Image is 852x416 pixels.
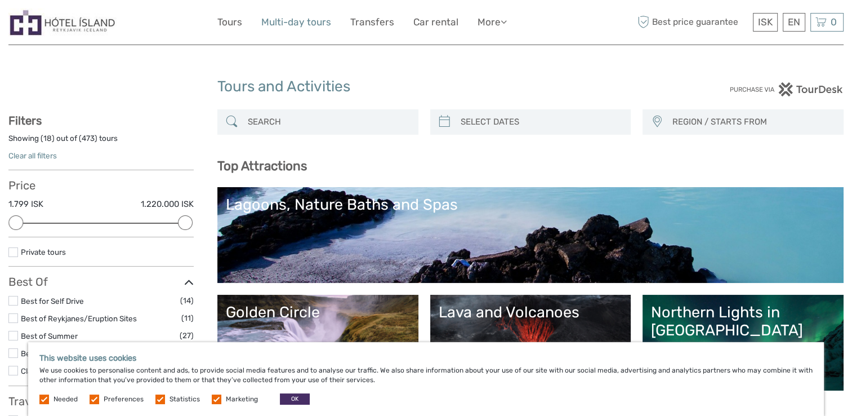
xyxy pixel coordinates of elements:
h3: Price [8,179,194,192]
a: Best of Summer [21,331,78,340]
h1: Tours and Activities [217,78,635,96]
input: SELECT DATES [456,112,626,132]
a: Lava and Volcanoes [439,303,623,382]
div: Lagoons, Nature Baths and Spas [226,196,835,214]
a: Lagoons, Nature Baths and Spas [226,196,835,275]
a: Northern Lights in [GEOGRAPHIC_DATA] [651,303,835,382]
input: SEARCH [243,112,413,132]
label: 1.220.000 ISK [141,198,194,210]
a: More [478,14,507,30]
strong: Filters [8,114,42,127]
a: Multi-day tours [261,14,331,30]
span: ISK [758,16,773,28]
span: 0 [829,16,838,28]
label: 18 [43,133,52,144]
a: Best of Winter [21,349,70,358]
img: Hótel Ísland [8,8,117,36]
h3: Travel Method [8,395,194,408]
div: We use cookies to personalise content and ads, to provide social media features and to analyse ou... [28,342,824,416]
span: (11) [181,312,194,325]
button: OK [280,393,310,405]
h5: This website uses cookies [39,353,813,363]
a: Private tours [21,247,66,256]
label: 1.799 ISK [8,198,43,210]
a: Tours [217,14,242,30]
h3: Best Of [8,275,194,289]
div: Golden Circle [226,303,410,321]
img: PurchaseViaTourDesk.png [729,82,844,96]
label: Needed [53,395,78,404]
a: Best of Reykjanes/Eruption Sites [21,314,137,323]
label: Statistics [169,395,200,404]
span: (27) [180,329,194,342]
a: Classic Tours [21,366,66,375]
div: Lava and Volcanoes [439,303,623,321]
span: Best price guarantee [635,13,750,32]
span: (14) [180,294,194,307]
label: Marketing [226,395,258,404]
div: Showing ( ) out of ( ) tours [8,133,194,151]
div: EN [783,13,805,32]
a: Transfers [350,14,394,30]
b: Top Attractions [217,158,307,174]
button: REGION / STARTS FROM [667,113,838,131]
a: Car rental [413,14,458,30]
label: 473 [82,133,95,144]
div: Northern Lights in [GEOGRAPHIC_DATA] [651,303,835,340]
a: Golden Circle [226,303,410,382]
label: Preferences [104,395,144,404]
a: Best for Self Drive [21,296,84,306]
a: Clear all filters [8,151,57,160]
